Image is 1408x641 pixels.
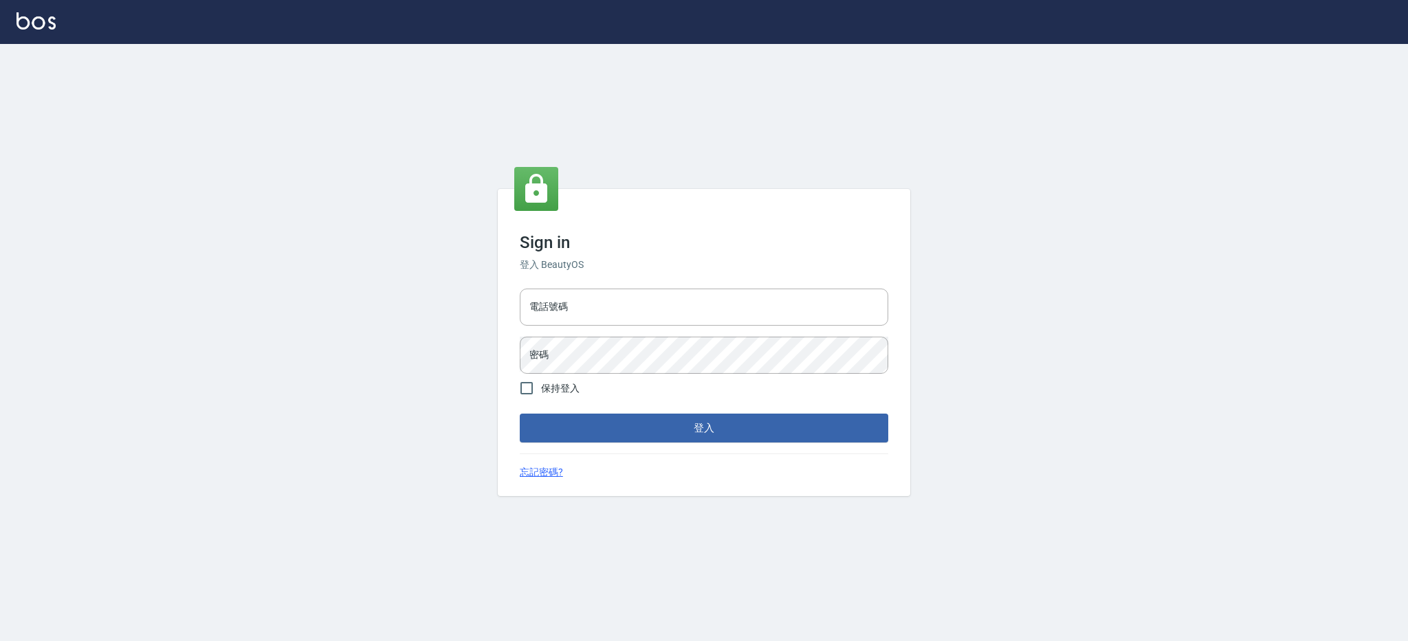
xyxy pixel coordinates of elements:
[520,233,888,252] h3: Sign in
[541,381,580,396] span: 保持登入
[520,258,888,272] h6: 登入 BeautyOS
[16,12,56,30] img: Logo
[520,465,563,480] a: 忘記密碼?
[520,414,888,442] button: 登入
